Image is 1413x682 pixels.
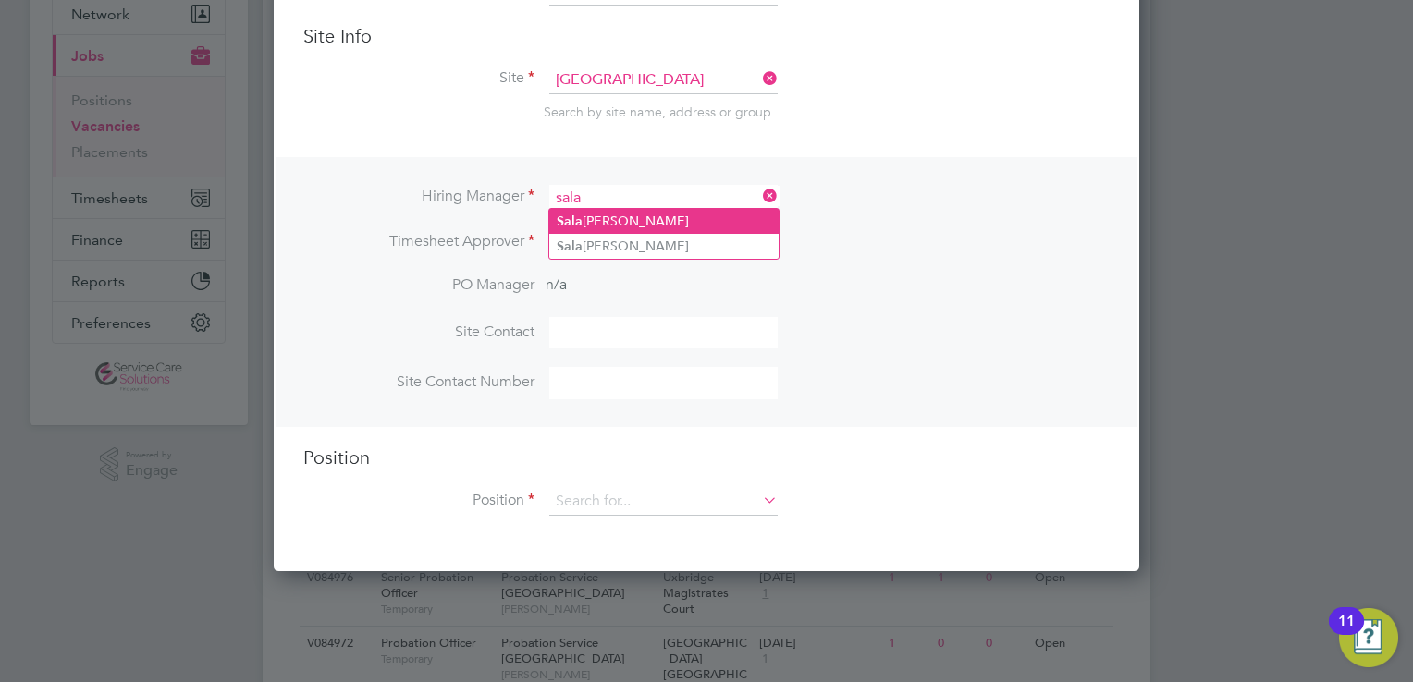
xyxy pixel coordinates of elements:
[546,275,567,294] span: n/a
[303,445,1110,469] h3: Position
[303,68,534,88] label: Site
[549,185,778,212] input: Search for...
[1339,608,1398,667] button: Open Resource Center, 11 new notifications
[303,491,534,510] label: Position
[544,104,771,120] span: Search by site name, address or group
[549,209,779,234] li: [PERSON_NAME]
[1338,621,1355,645] div: 11
[303,323,534,342] label: Site Contact
[303,24,1110,48] h3: Site Info
[303,232,534,251] label: Timesheet Approver
[557,238,583,254] b: Sala
[303,275,534,295] label: PO Manager
[303,187,534,206] label: Hiring Manager
[549,234,779,259] li: [PERSON_NAME]
[549,67,778,94] input: Search for...
[303,372,534,392] label: Site Contact Number
[557,213,583,229] b: Sala
[549,488,778,516] input: Search for...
